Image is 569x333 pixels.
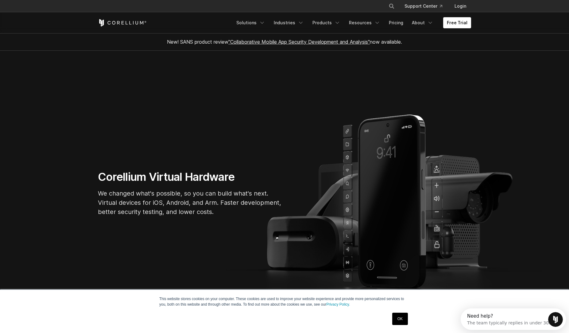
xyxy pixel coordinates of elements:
a: OK [392,313,408,325]
a: About [408,17,437,28]
a: Industries [270,17,308,28]
a: Free Trial [443,17,471,28]
div: Navigation Menu [381,1,471,12]
a: Resources [345,17,384,28]
a: Products [309,17,344,28]
a: Privacy Policy. [326,302,350,307]
span: New! SANS product review now available. [167,39,402,45]
h1: Corellium Virtual Hardware [98,170,282,184]
iframe: Intercom live chat [548,312,563,327]
iframe: Intercom live chat discovery launcher [461,308,566,330]
p: We changed what's possible, so you can build what's next. Virtual devices for iOS, Android, and A... [98,189,282,216]
div: The team typically replies in under 30m [6,10,92,17]
a: "Collaborative Mobile App Security Development and Analysis" [228,39,370,45]
div: Navigation Menu [233,17,471,28]
a: Pricing [385,17,407,28]
a: Corellium Home [98,19,147,26]
button: Search [386,1,397,12]
a: Solutions [233,17,269,28]
div: Need help? [6,5,92,10]
a: Support Center [400,1,447,12]
a: Login [450,1,471,12]
div: Open Intercom Messenger [2,2,110,19]
p: This website stores cookies on your computer. These cookies are used to improve your website expe... [159,296,410,307]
